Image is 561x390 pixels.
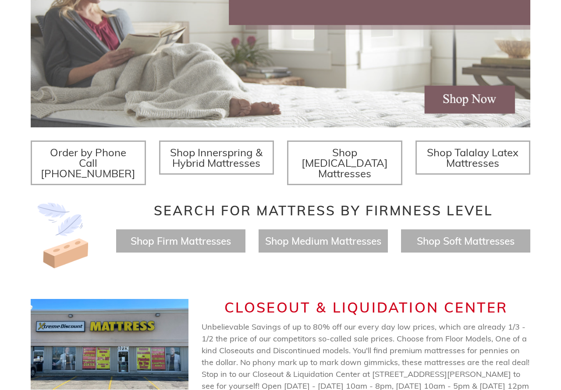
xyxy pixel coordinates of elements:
[31,299,188,389] img: closeout-center-2.jpg__PID:e624c747-7bdf-49c2-a107-6664914b37c5
[31,203,96,268] img: Image-of-brick- and-feather-representing-firm-and-soft-feel
[417,235,515,247] a: Shop Soft Mattresses
[131,235,231,247] a: Shop Firm Mattresses
[159,141,274,175] a: Shop Innerspring & Hybrid Mattresses
[287,141,402,185] a: Shop [MEDICAL_DATA] Mattresses
[41,146,135,180] span: Order by Phone Call [PHONE_NUMBER]
[415,141,531,175] a: Shop Talalay Latex Mattresses
[427,146,518,169] span: Shop Talalay Latex Mattresses
[302,146,388,180] span: Shop [MEDICAL_DATA] Mattresses
[170,146,263,169] span: Shop Innerspring & Hybrid Mattresses
[265,235,381,247] a: Shop Medium Mattresses
[224,299,508,316] span: CLOSEOUT & LIQUIDATION CENTER
[31,141,146,185] a: Order by Phone Call [PHONE_NUMBER]
[154,202,493,219] span: Search for Mattress by Firmness Level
